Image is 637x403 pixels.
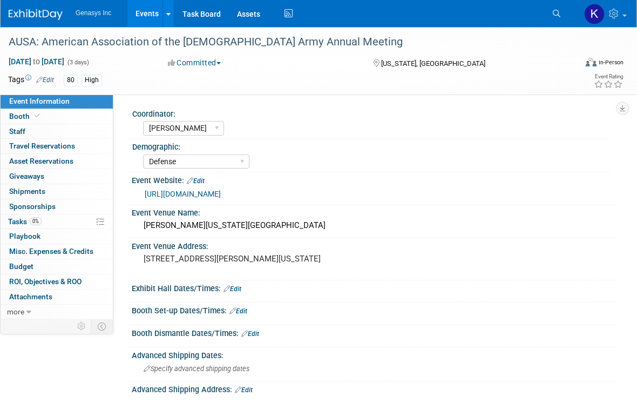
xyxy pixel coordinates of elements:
[8,217,42,226] span: Tasks
[30,217,42,225] span: 0%
[9,172,44,180] span: Giveaways
[9,9,63,20] img: ExhibitDay
[132,205,615,218] div: Event Venue Name:
[9,247,93,256] span: Misc. Expenses & Credits
[9,127,25,136] span: Staff
[64,75,78,86] div: 80
[132,106,611,119] div: Coordinator:
[235,386,253,394] a: Edit
[9,202,56,211] span: Sponsorships
[1,244,113,259] a: Misc. Expenses & Credits
[145,190,221,198] a: [URL][DOMAIN_NAME]
[66,59,89,66] span: (3 days)
[9,232,40,240] span: Playbook
[9,142,75,150] span: Travel Reservations
[1,214,113,229] a: Tasks0%
[528,56,624,72] div: Event Format
[36,76,54,84] a: Edit
[9,187,45,196] span: Shipments
[91,319,113,333] td: Toggle Event Tabs
[132,238,615,252] div: Event Venue Address:
[144,254,321,264] pre: [STREET_ADDRESS][PERSON_NAME][US_STATE]
[35,113,40,119] i: Booth reservation complete
[381,59,485,68] span: [US_STATE], [GEOGRAPHIC_DATA]
[9,292,52,301] span: Attachments
[31,57,42,66] span: to
[1,139,113,153] a: Travel Reservations
[7,307,24,316] span: more
[9,277,82,286] span: ROI, Objectives & ROO
[144,365,249,373] span: Specify advanced shipping dates
[164,57,225,68] button: Committed
[223,285,241,293] a: Edit
[76,9,111,17] span: Genasys Inc
[1,169,113,184] a: Giveaways
[8,74,54,86] td: Tags
[132,139,611,152] div: Demographic:
[8,57,65,66] span: [DATE] [DATE]
[241,330,259,338] a: Edit
[1,199,113,214] a: Sponsorships
[584,4,605,24] img: Kristel Romero
[140,217,607,234] div: [PERSON_NAME][US_STATE][GEOGRAPHIC_DATA]
[132,381,615,395] div: Advanced Shipping Address:
[598,58,624,66] div: In-Person
[132,303,615,317] div: Booth Set-up Dates/Times:
[594,74,623,79] div: Event Rating
[132,347,615,361] div: Advanced Shipping Dates:
[132,280,615,294] div: Exhibit Hall Dates/Times:
[9,157,73,165] span: Asset Reservations
[1,290,113,304] a: Attachments
[132,172,615,186] div: Event Website:
[1,154,113,169] a: Asset Reservations
[229,307,247,315] a: Edit
[1,274,113,289] a: ROI, Objectives & ROO
[187,177,205,185] a: Edit
[82,75,102,86] div: High
[1,124,113,139] a: Staff
[586,58,597,66] img: Format-Inperson.png
[132,325,615,339] div: Booth Dismantle Dates/Times:
[9,112,42,120] span: Booth
[72,319,91,333] td: Personalize Event Tab Strip
[9,97,70,105] span: Event Information
[9,262,33,271] span: Budget
[1,259,113,274] a: Budget
[1,94,113,109] a: Event Information
[1,305,113,319] a: more
[1,229,113,244] a: Playbook
[1,184,113,199] a: Shipments
[5,32,564,52] div: AUSA: American Association of the [DEMOGRAPHIC_DATA] Army Annual Meeting
[1,109,113,124] a: Booth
